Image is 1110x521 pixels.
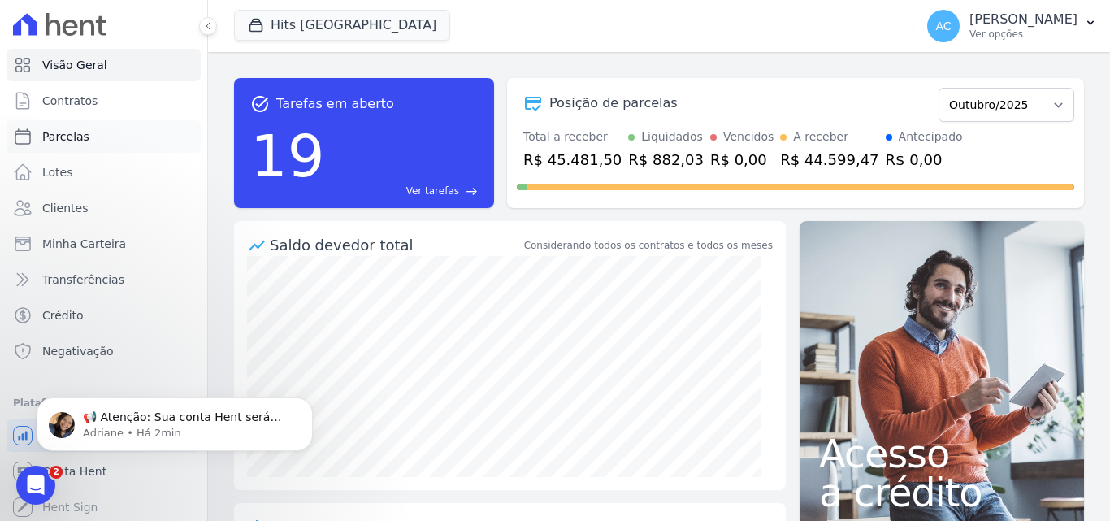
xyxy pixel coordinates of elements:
[819,473,1064,512] span: a crédito
[42,200,88,216] span: Clientes
[641,128,703,145] div: Liquidados
[42,164,73,180] span: Lotes
[7,419,201,452] a: Recebíveis
[42,236,126,252] span: Minha Carteira
[406,184,459,198] span: Ver tarefas
[7,299,201,332] a: Crédito
[969,11,1077,28] p: [PERSON_NAME]
[7,85,201,117] a: Contratos
[7,455,201,488] a: Conta Hent
[710,149,774,171] div: R$ 0,00
[42,93,98,109] span: Contratos
[276,94,394,114] span: Tarefas em aberto
[723,128,774,145] div: Vencidos
[7,228,201,260] a: Minha Carteira
[250,114,325,198] div: 19
[250,94,270,114] span: task_alt
[7,335,201,367] a: Negativação
[42,128,89,145] span: Parcelas
[524,238,773,253] div: Considerando todos os contratos e todos os meses
[549,93,678,113] div: Posição de parcelas
[780,149,878,171] div: R$ 44.599,47
[819,434,1064,473] span: Acesso
[332,184,478,198] a: Ver tarefas east
[793,128,848,145] div: A receber
[71,47,278,497] span: 📢 Atenção: Sua conta Hent será migrada para a Conta Arke! Estamos trazendo para você uma nova con...
[16,466,55,505] iframe: Intercom live chat
[466,185,478,198] span: east
[914,3,1110,49] button: AC [PERSON_NAME] Ver opções
[899,128,963,145] div: Antecipado
[7,156,201,189] a: Lotes
[270,234,521,256] div: Saldo devedor total
[969,28,1077,41] p: Ver opções
[234,10,450,41] button: Hits [GEOGRAPHIC_DATA]
[71,63,280,77] p: Message from Adriane, sent Há 2min
[523,149,622,171] div: R$ 45.481,50
[7,192,201,224] a: Clientes
[886,149,963,171] div: R$ 0,00
[42,271,124,288] span: Transferências
[42,307,84,323] span: Crédito
[12,363,337,477] iframe: Intercom notifications mensagem
[42,57,107,73] span: Visão Geral
[628,149,704,171] div: R$ 882,03
[42,343,114,359] span: Negativação
[50,466,63,479] span: 2
[7,263,201,296] a: Transferências
[936,20,952,32] span: AC
[523,128,622,145] div: Total a receber
[7,49,201,81] a: Visão Geral
[7,120,201,153] a: Parcelas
